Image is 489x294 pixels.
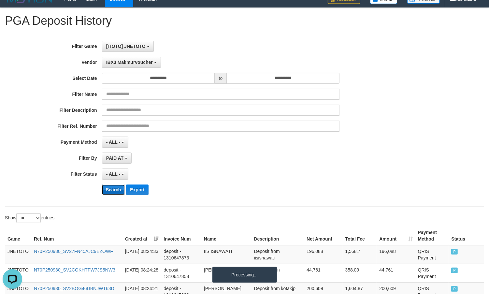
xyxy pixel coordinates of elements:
[415,245,449,264] td: QRIS Payment
[122,245,161,264] td: [DATE] 08:24:33
[343,227,377,245] th: Total Fee
[102,153,132,164] button: PAID AT
[451,286,458,292] span: PAID
[449,227,484,245] th: Status
[106,44,146,49] span: [ITOTO] JNETOTO
[5,264,31,282] td: JNETOTO
[161,245,201,264] td: deposit - 1310647873
[161,264,201,282] td: deposit - 1310647858
[415,227,449,245] th: Payment Method
[252,245,304,264] td: Deposit from iisisnawati
[3,3,22,22] button: Open LiveChat chat widget
[34,267,115,272] a: N70P250930_SV2COKHTFW7JS5NW3
[201,264,252,282] td: [PERSON_NAME]
[122,264,161,282] td: [DATE] 08:24:28
[415,264,449,282] td: QRIS Payment
[201,227,252,245] th: Name
[102,169,128,180] button: - ALL -
[377,264,415,282] td: 44,761
[106,140,121,145] span: - ALL -
[304,227,342,245] th: Net Amount
[102,137,128,148] button: - ALL -
[377,227,415,245] th: Amount: activate to sort column ascending
[106,171,121,177] span: - ALL -
[304,245,342,264] td: 196,088
[34,286,114,291] a: N70P250930_SV2BOG46UBNJWT63D
[102,184,125,195] button: Search
[252,227,304,245] th: Description
[252,264,304,282] td: Deposit from rivaldo1998
[5,227,31,245] th: Game
[377,245,415,264] td: 196,088
[5,14,484,27] h1: PGA Deposit History
[304,264,342,282] td: 44,761
[106,60,153,65] span: IBX3 Makmurvoucher
[34,249,113,254] a: N70P250930_SV27FN45AJC9EZOWF
[122,227,161,245] th: Created at: activate to sort column ascending
[5,213,54,223] label: Show entries
[126,184,148,195] button: Export
[343,264,377,282] td: 358.09
[102,41,154,52] button: [ITOTO] JNETOTO
[451,249,458,255] span: PAID
[343,245,377,264] td: 1,568.7
[212,267,277,283] div: Processing...
[106,155,123,161] span: PAID AT
[201,245,252,264] td: IIS ISNAWATI
[161,227,201,245] th: Invoice Num
[31,227,122,245] th: Ref. Num
[215,73,227,84] span: to
[5,245,31,264] td: JNETOTO
[451,268,458,273] span: PAID
[16,213,41,223] select: Showentries
[102,57,161,68] button: IBX3 Makmurvoucher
